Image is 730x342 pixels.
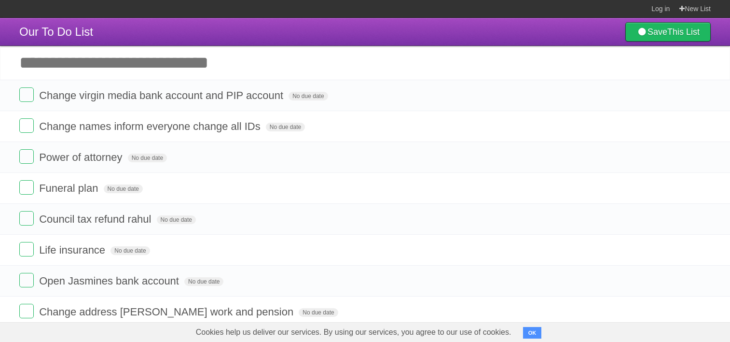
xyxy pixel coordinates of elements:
[110,246,150,255] span: No due date
[39,89,286,101] span: Change virgin media bank account and PIP account
[39,244,108,256] span: Life insurance
[157,215,196,224] span: No due date
[523,327,542,339] button: OK
[667,27,700,37] b: This List
[184,277,223,286] span: No due date
[19,273,34,287] label: Done
[104,185,143,193] span: No due date
[19,304,34,318] label: Done
[39,182,100,194] span: Funeral plan
[19,242,34,256] label: Done
[19,180,34,195] label: Done
[19,149,34,164] label: Done
[625,22,711,42] a: SaveThis List
[19,118,34,133] label: Done
[19,25,93,38] span: Our To Do List
[289,92,328,100] span: No due date
[39,306,296,318] span: Change address [PERSON_NAME] work and pension
[39,120,263,132] span: Change names inform everyone change all IDs
[19,87,34,102] label: Done
[39,275,181,287] span: Open Jasmines bank account
[299,308,338,317] span: No due date
[128,154,167,162] span: No due date
[39,213,153,225] span: Council tax refund rahul
[39,151,124,163] span: Power of attorney
[19,211,34,226] label: Done
[266,123,305,131] span: No due date
[186,323,521,342] span: Cookies help us deliver our services. By using our services, you agree to our use of cookies.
